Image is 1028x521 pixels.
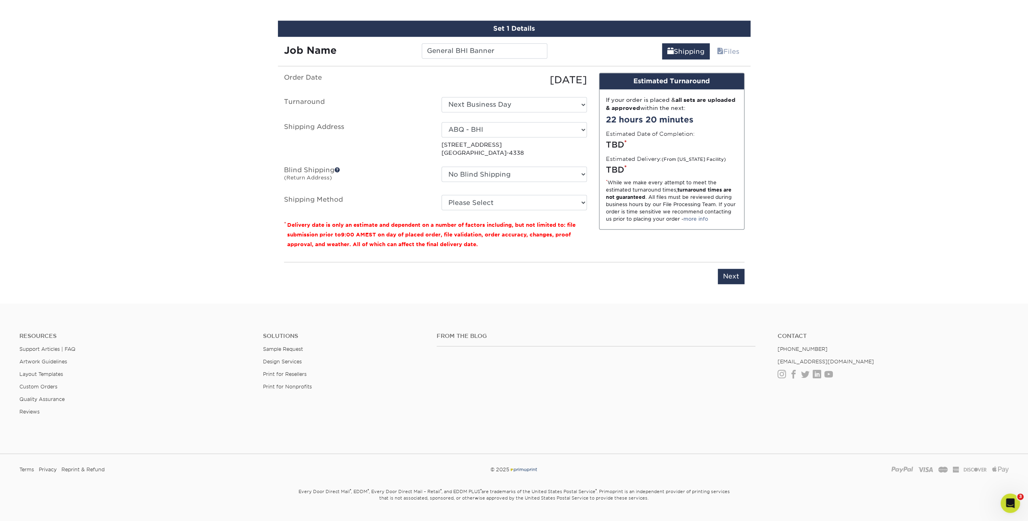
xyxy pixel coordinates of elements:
[278,73,435,87] label: Order Date
[606,179,738,223] div: While we make every attempt to meet the estimated turnaround times; . All files must be reviewed ...
[19,464,34,476] a: Terms
[19,409,40,415] a: Reviews
[606,164,738,176] div: TBD
[341,232,365,238] span: 9:00 AM
[263,371,307,377] a: Print for Resellers
[19,384,57,390] a: Custom Orders
[19,396,65,402] a: Quality Assurance
[263,384,312,390] a: Print for Nonprofits
[19,333,251,340] h4: Resources
[435,73,593,87] div: [DATE]
[284,44,336,56] strong: Job Name
[712,43,744,59] a: Files
[606,114,738,126] div: 22 hours 20 minutes
[1001,494,1020,513] iframe: Intercom live chat
[347,464,681,476] div: © 2025
[440,488,441,492] sup: ®
[39,464,57,476] a: Privacy
[1017,494,1024,500] span: 3
[19,346,76,352] a: Support Articles | FAQ
[777,359,874,365] a: [EMAIL_ADDRESS][DOMAIN_NAME]
[667,48,674,55] span: shipping
[61,464,105,476] a: Reprint & Refund
[777,333,1009,340] a: Contact
[606,96,738,112] div: If your order is placed & within the next:
[595,488,597,492] sup: ®
[599,73,744,89] div: Estimated Turnaround
[718,269,744,284] input: Next
[19,359,67,365] a: Artwork Guidelines
[509,466,538,472] img: Primoprint
[480,488,481,492] sup: ®
[278,21,751,37] div: Set 1 Details
[278,167,435,185] label: Blind Shipping
[278,97,435,112] label: Turnaround
[278,195,435,210] label: Shipping Method
[683,216,708,222] a: more info
[278,122,435,157] label: Shipping Address
[287,222,576,247] small: Delivery date is only an estimate and dependent on a number of factors including, but not limited...
[263,346,303,352] a: Sample Request
[284,175,332,181] small: (Return Address)
[368,488,369,492] sup: ®
[441,141,587,157] p: [STREET_ADDRESS] [GEOGRAPHIC_DATA]-4338
[662,157,726,162] small: (From [US_STATE] Facility)
[662,43,710,59] a: Shipping
[263,359,302,365] a: Design Services
[606,155,726,163] label: Estimated Delivery:
[777,346,827,352] a: [PHONE_NUMBER]
[422,43,547,59] input: Enter a job name
[19,371,63,377] a: Layout Templates
[437,333,756,340] h4: From the Blog
[263,333,425,340] h4: Solutions
[606,130,695,138] label: Estimated Date of Completion:
[350,488,351,492] sup: ®
[717,48,723,55] span: files
[278,485,751,521] small: Every Door Direct Mail , EDDM , Every Door Direct Mail – Retail , and EDDM PLUS are trademarks of...
[606,139,738,151] div: TBD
